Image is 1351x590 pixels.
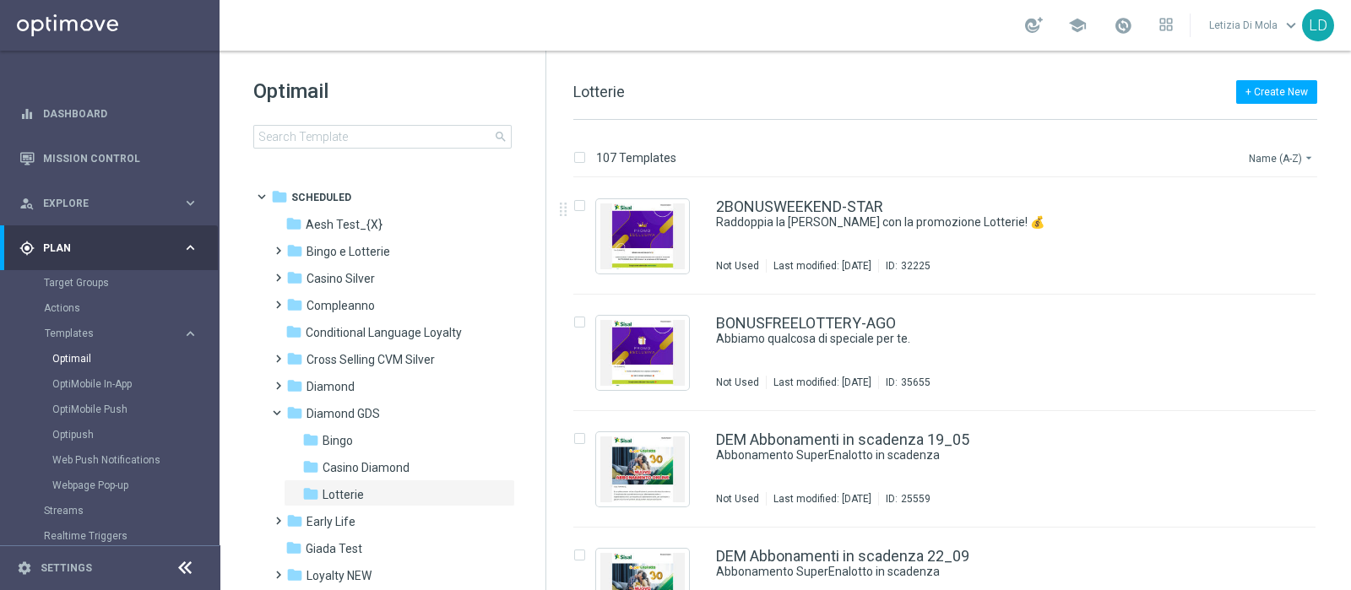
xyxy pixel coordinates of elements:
div: 35655 [901,376,931,389]
a: Abbonamento SuperEnalotto in scadenza [716,564,1206,580]
span: Casino Diamond [323,460,410,475]
div: Streams [44,498,218,523]
div: Press SPACE to select this row. [556,178,1348,295]
i: person_search [19,196,35,211]
i: folder [285,539,302,556]
span: Diamond [307,379,355,394]
button: gps_fixed Plan keyboard_arrow_right [19,241,199,255]
i: folder [302,485,319,502]
div: Realtime Triggers [44,523,218,549]
div: Plan [19,241,182,256]
a: BONUSFREELOTTERY-AGO [716,316,896,331]
a: Letizia Di Molakeyboard_arrow_down [1207,13,1302,38]
div: Dashboard [19,91,198,136]
a: OptiMobile Push [52,403,176,416]
a: Dashboard [43,91,198,136]
i: folder [271,188,288,205]
div: Mission Control [19,136,198,181]
span: Cross Selling CVM Silver [307,352,435,367]
i: arrow_drop_down [1302,151,1316,165]
div: Templates [45,328,182,338]
a: Actions [44,301,176,315]
div: ID: [878,376,931,389]
a: DEM Abbonamenti in scadenza 19_05 [716,432,969,447]
i: folder [286,350,303,367]
i: folder [285,323,302,340]
i: folder [302,458,319,475]
p: 107 Templates [596,150,676,165]
button: + Create New [1236,80,1317,104]
span: Compleanno [307,298,375,313]
button: Name (A-Z)arrow_drop_down [1247,148,1317,168]
div: Templates [44,321,218,498]
button: Templates keyboard_arrow_right [44,327,199,340]
div: Abbonamento SuperEnalotto in scadenza [716,447,1245,463]
div: ID: [878,259,931,273]
img: 35655.jpeg [600,320,685,386]
span: Giada Test [306,541,362,556]
a: DEM Abbonamenti in scadenza 22_09 [716,549,969,564]
span: Lotterie [573,83,625,100]
a: Webpage Pop-up [52,479,176,492]
i: keyboard_arrow_right [182,240,198,256]
i: folder [302,431,319,448]
i: equalizer [19,106,35,122]
a: Optimail [52,352,176,365]
a: Abbiamo qualcosa di speciale per te. [716,331,1206,347]
div: Abbonamento SuperEnalotto in scadenza [716,564,1245,580]
div: 32225 [901,259,931,273]
div: Press SPACE to select this row. [556,411,1348,528]
h1: Optimail [253,78,512,105]
span: Bingo e Lotterie [307,244,390,259]
div: person_search Explore keyboard_arrow_right [19,197,199,210]
div: Last modified: [DATE] [767,492,878,506]
div: OptiMobile Push [52,397,218,422]
span: Bingo [323,433,353,448]
a: Streams [44,504,176,517]
div: Actions [44,295,218,321]
img: 25559.jpeg [600,436,685,502]
div: Optipush [52,422,218,447]
div: Web Push Notifications [52,447,218,473]
i: folder [286,377,303,394]
i: folder [286,404,303,421]
div: Target Groups [44,270,218,295]
a: Target Groups [44,276,176,290]
input: Search Template [253,125,512,149]
div: Webpage Pop-up [52,473,218,498]
button: Mission Control [19,152,199,165]
div: Raddoppia la tua felicità con la promozione Lotterie! 💰 [716,214,1245,230]
div: Not Used [716,259,759,273]
a: 2BONUSWEEKEND-STAR [716,199,883,214]
a: Settings [41,563,92,573]
i: folder [286,296,303,313]
i: keyboard_arrow_right [182,195,198,211]
div: LD [1302,9,1334,41]
i: folder [286,512,303,529]
div: 25559 [901,492,931,506]
div: Optimail [52,346,218,371]
span: school [1068,16,1087,35]
button: equalizer Dashboard [19,107,199,121]
span: Conditional Language Loyalty [306,325,462,340]
div: Abbiamo qualcosa di speciale per te. [716,331,1245,347]
div: Last modified: [DATE] [767,376,878,389]
div: OptiMobile In-App [52,371,218,397]
i: folder [285,215,302,232]
span: Casino Silver [307,271,375,286]
a: Raddoppia la [PERSON_NAME] con la promozione Lotterie! 💰 [716,214,1206,230]
a: Abbonamento SuperEnalotto in scadenza [716,447,1206,463]
span: keyboard_arrow_down [1282,16,1300,35]
span: Early Life [307,514,355,529]
span: Diamond GDS [307,406,380,421]
span: Scheduled [291,190,351,205]
div: Press SPACE to select this row. [556,295,1348,411]
span: Templates [45,328,165,338]
span: search [494,130,507,143]
a: Optipush [52,428,176,441]
div: Last modified: [DATE] [767,259,878,273]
